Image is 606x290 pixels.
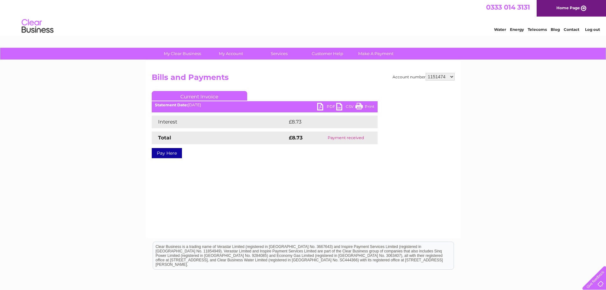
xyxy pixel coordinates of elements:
a: PDF [317,103,336,112]
a: Log out [585,27,600,32]
a: 0333 014 3131 [486,3,530,11]
a: Blog [551,27,560,32]
a: Energy [510,27,524,32]
a: My Clear Business [156,48,209,60]
a: Pay Here [152,148,182,158]
a: Current Invoice [152,91,247,101]
a: Contact [564,27,579,32]
a: Water [494,27,506,32]
a: Customer Help [301,48,354,60]
strong: Total [158,135,171,141]
td: Interest [152,116,287,128]
a: Make A Payment [350,48,402,60]
div: [DATE] [152,103,378,107]
a: Print [355,103,374,112]
a: Telecoms [528,27,547,32]
div: Clear Business is a trading name of Verastar Limited (registered in [GEOGRAPHIC_DATA] No. 3667643... [153,4,454,31]
strong: £8.73 [289,135,303,141]
h2: Bills and Payments [152,73,455,85]
td: Payment received [314,131,378,144]
b: Statement Date: [155,103,188,107]
td: £8.73 [287,116,363,128]
a: My Account [205,48,257,60]
a: CSV [336,103,355,112]
img: logo.png [21,17,54,36]
a: Services [253,48,305,60]
div: Account number [393,73,455,81]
